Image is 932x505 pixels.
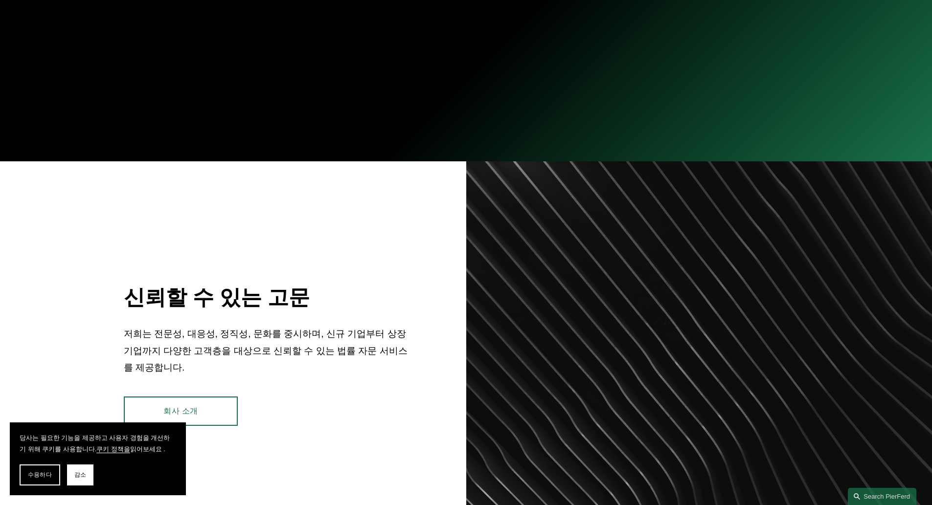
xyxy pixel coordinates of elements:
[10,422,186,495] section: 쿠키 배너
[20,464,60,485] button: 수용하다
[163,407,198,415] font: 회사 소개
[130,445,165,453] font: 읽어보세요 .
[96,445,130,453] a: 쿠키 정책을
[124,285,310,309] font: 신뢰할 수 있는 고문
[74,471,86,478] font: 감소
[124,329,409,373] font: 저희는 전문성, 대응성, 정직성, 문화를 중시하며, 신규 기업부터 상장 기업까지 다양한 고객층을 대상으로 신뢰할 수 있는 법률 자문 서비스를 제공합니다.
[20,434,170,453] font: 당사는 필요한 기능을 제공하고 사용자 경험을 개선하기 위해 쿠키를 사용합니다.
[124,396,238,426] a: 회사 소개
[67,464,93,485] button: 감소
[28,471,52,478] font: 수용하다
